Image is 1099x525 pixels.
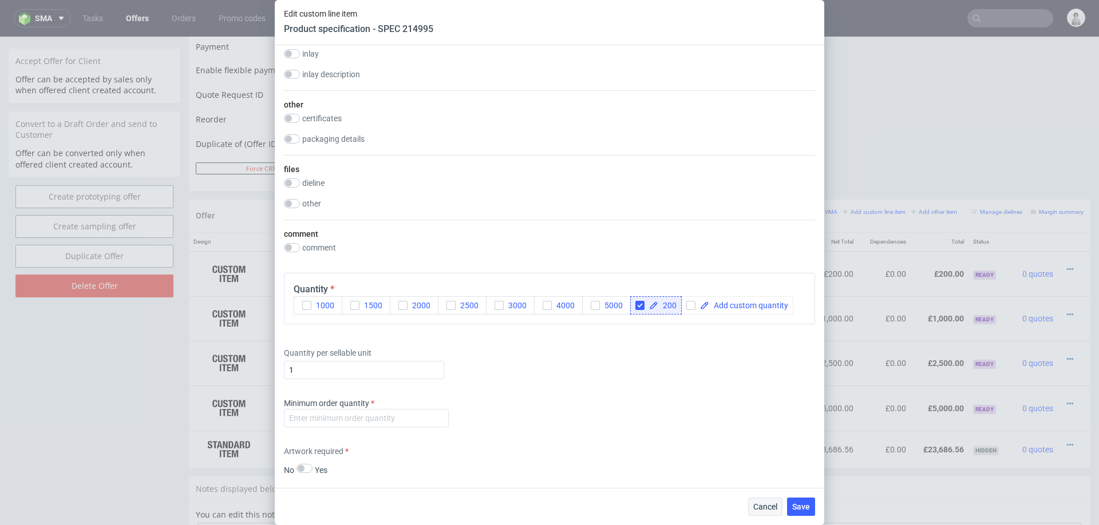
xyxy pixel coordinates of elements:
[1031,172,1084,178] small: Margin summary
[321,407,705,419] div: • [GEOGRAPHIC_DATA] • White • Solid Cardboard
[196,75,367,98] td: Reorder
[438,296,487,315] button: 2500
[801,304,859,349] td: £2,500.00
[801,394,859,432] td: £23,686.56
[321,380,367,388] span: Source:
[302,134,365,144] label: packaging details
[1022,408,1053,417] span: 0 quotes
[344,245,367,253] a: CAYQ-1
[801,196,859,215] th: Net Total
[356,356,398,365] span: SPEC- 214996
[709,172,762,178] small: Add PIM line item
[196,98,367,125] td: Duplicate of (Offer ID)
[858,304,911,349] td: £0.00
[284,466,294,475] label: No
[315,466,327,475] label: Yes
[302,49,319,58] label: inlay
[196,49,367,75] td: Quote Request ID
[710,196,756,215] th: Quant.
[302,178,325,188] label: dieline
[552,301,575,310] span: 4000
[200,399,258,427] img: ico-item-standard-808b9a5c6fcb9b175e39178d47118b2d5b188ca6bffdaafcb6ea4123cac998db.png
[710,260,756,304] td: 1000
[278,277,306,287] strong: 768254
[787,498,815,516] button: Save
[305,472,346,483] a: markdown
[284,446,449,457] label: Artwork required
[858,260,911,304] td: £0.00
[973,368,996,377] span: Ready
[973,234,996,243] span: Ready
[302,114,342,123] label: certificates
[200,357,258,386] img: ico-item-custom-a8f9c3db6a5631ce2f509e228e8b95abde266dc4376634de7b166047de09ff05.png
[858,349,911,393] td: £0.00
[15,238,173,261] input: Delete Offer
[756,196,801,215] th: Unit Price
[456,301,479,310] span: 2500
[284,165,299,174] label: files
[344,380,367,388] a: CAYQ-1
[317,196,710,215] th: Name
[486,296,535,315] button: 3000
[710,394,756,432] td: 144 x 30
[189,440,1090,465] div: Notes displayed below the Offer
[274,196,316,215] th: ID
[973,409,999,419] span: hidden
[911,349,968,393] td: £5,000.00
[284,229,318,238] label: comment
[792,503,810,511] span: Save
[9,12,180,37] div: Accept Offer for Client
[284,409,449,427] input: Enter minimum order quantity
[710,349,756,393] td: 5000
[801,214,859,260] td: £200.00
[15,37,173,59] p: Offer can be accepted by sales only when offered client created account.
[607,409,649,418] span: SPEC- 214696
[710,214,756,260] td: 200
[1022,277,1053,287] span: 0 quotes
[911,172,957,178] small: Add other item
[370,2,624,18] button: Single payment (default)
[321,264,705,300] div: Custom • Custom
[302,243,336,252] label: comment
[284,399,374,408] label: Minimum order quantity
[801,349,859,393] td: £5,000.00
[911,304,968,349] td: £2,500.00
[284,347,449,359] label: Quantity per sellable unit
[278,367,306,376] strong: 768252
[15,178,173,201] a: Create sampling offer
[15,208,173,231] a: Duplicate Offer
[1022,322,1053,331] span: 0 quotes
[756,394,801,432] td: £164.49
[342,296,390,315] button: 1500
[284,100,303,109] label: other
[9,75,180,111] div: Convert to a Draft Order and send to Customer
[356,222,398,231] span: SPEC- 214995
[378,100,616,116] input: Only numbers
[321,290,367,298] span: Source:
[858,394,911,432] td: £0.00
[297,30,306,39] img: Hokodo
[321,245,367,253] span: Source:
[344,290,367,298] a: CAYQ-1
[504,301,527,310] span: 3000
[302,199,321,208] label: other
[801,260,859,304] td: £1,000.00
[196,174,215,184] span: Offer
[562,126,624,138] input: Save
[390,296,438,315] button: 2000
[311,301,334,310] span: 1000
[843,172,906,178] small: Add custom line item
[356,311,398,320] span: SPEC- 214997
[196,26,367,49] td: Enable flexible payments
[408,301,430,310] span: 2000
[858,214,911,260] td: £0.00
[321,265,354,276] span: magnetic
[534,296,583,315] button: 4000
[15,111,173,133] p: Offer can be converted only when offered client created account.
[973,279,996,288] span: Ready
[278,233,306,242] strong: 768251
[359,301,382,310] span: 1500
[1022,233,1053,242] span: 0 quotes
[321,220,705,255] div: Custom • Custom
[189,196,274,215] th: Design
